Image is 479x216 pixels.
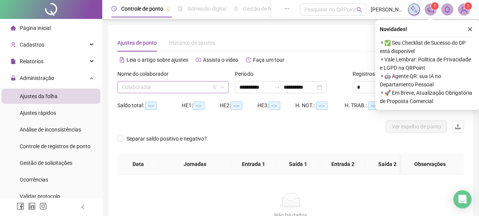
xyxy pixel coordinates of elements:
span: close [467,27,473,32]
span: --:-- [231,102,242,110]
span: Admissão digital [187,6,226,12]
span: --:-- [316,102,328,110]
span: ⚬ 🚀 Em Breve, Atualização Obrigatória de Proposta Comercial [380,89,474,105]
sup: Atualize o seu contato no menu Meus Dados [464,2,472,10]
th: Data [117,154,159,175]
span: lock [11,75,16,81]
span: [PERSON_NAME] FASHION [371,5,403,14]
th: Entrada 2 [320,154,365,175]
div: Saldo total: [117,101,182,110]
img: sparkle-icon.fc2bf0ac1784a2077858766a79e2daf3.svg [410,5,418,14]
span: ⚬ ✅ Seu Checklist de Sucesso do DP está disponível [380,39,474,55]
sup: 1 [431,2,438,10]
span: --:-- [368,102,380,110]
th: Entrada 1 [231,154,276,175]
th: Saída 2 [365,154,410,175]
span: Novidades ! [380,25,407,33]
span: swap-right [274,84,280,90]
span: youtube [196,57,201,63]
div: H. TRAB.: [345,101,398,110]
span: Ajustes de ponto [117,40,157,46]
span: filter [212,85,217,89]
span: Controle de ponto [121,6,163,12]
span: Faça um tour [253,57,284,63]
span: file [11,59,16,64]
span: upload [455,124,461,130]
th: Jornadas [159,154,231,175]
span: --:-- [145,102,157,110]
span: linkedin [28,202,36,210]
span: Observações [407,160,452,168]
span: Análise de inconsistências [20,127,81,133]
span: notification [427,6,434,13]
div: HE 3: [257,101,295,110]
span: bell [444,6,451,13]
span: Página inicial [20,25,51,31]
span: search [356,7,362,13]
span: ellipsis [284,6,289,11]
button: Ver espelho de ponto [385,121,447,133]
span: left [80,204,86,210]
span: file-text [119,57,125,63]
span: ⚬ 🤖 Agente QR: sua IA no Departamento Pessoal [380,72,474,89]
span: Ajustes da folha [20,93,58,99]
span: Histórico de ajustes [169,40,215,46]
span: clock-circle [111,6,117,11]
span: Leia o artigo sobre ajustes [126,57,188,63]
span: to [274,84,280,90]
div: H. NOT.: [295,101,345,110]
span: Relatórios [20,58,44,64]
span: 1 [467,3,470,9]
span: Gestão de férias [243,6,281,12]
label: Nome do colaborador [117,70,173,78]
span: Controle de registros de ponto [20,143,90,149]
span: --:-- [193,102,204,110]
span: Ocorrências [20,177,48,183]
span: Ajustes rápidos [20,110,56,116]
div: HE 2: [220,101,257,110]
th: Saída 1 [276,154,320,175]
span: sun [233,6,239,11]
span: down [220,85,225,89]
span: Separar saldo positivo e negativo? [123,135,210,143]
span: Gestão de solicitações [20,160,72,166]
span: history [246,57,251,63]
label: Período [235,70,258,78]
span: Cadastros [20,42,44,48]
img: 73136 [458,4,470,15]
div: HE 1: [182,101,220,110]
span: Administração [20,75,54,81]
span: pushpin [166,7,171,11]
span: ⚬ Vale Lembrar: Política de Privacidade e LGPD na QRPoint [380,55,474,72]
span: 1 [434,3,436,9]
span: Registros [353,70,381,78]
span: Validar protocolo [20,193,60,199]
span: home [11,25,16,31]
th: Observações [401,154,458,175]
span: user-add [11,42,16,47]
span: instagram [39,202,47,210]
span: Assista o vídeo [203,57,238,63]
span: --:-- [268,102,280,110]
span: file-done [178,6,183,11]
div: Open Intercom Messenger [453,190,471,208]
span: facebook [17,202,24,210]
